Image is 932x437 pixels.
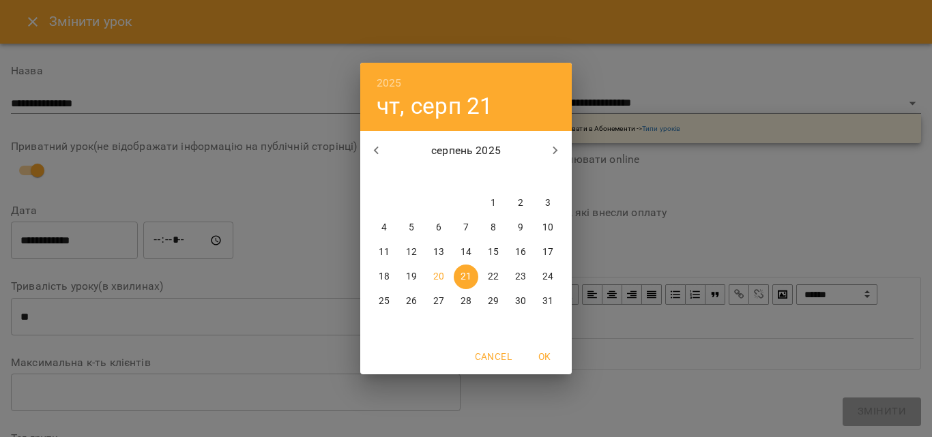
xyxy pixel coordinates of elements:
[426,215,451,240] button: 6
[454,265,478,289] button: 21
[399,170,424,184] span: вт
[475,348,512,365] span: Cancel
[372,215,396,240] button: 4
[542,295,553,308] p: 31
[481,170,506,184] span: пт
[399,215,424,240] button: 5
[481,215,506,240] button: 8
[433,245,444,259] p: 13
[372,240,396,265] button: 11
[377,92,493,120] button: чт, серп 21
[542,245,553,259] p: 17
[536,289,560,314] button: 31
[454,240,478,265] button: 14
[454,289,478,314] button: 28
[399,289,424,314] button: 26
[528,348,561,365] span: OK
[491,196,496,210] p: 1
[393,142,540,159] p: серпень 2025
[508,191,533,215] button: 2
[508,289,533,314] button: 30
[488,270,499,284] p: 22
[426,240,451,265] button: 13
[518,196,523,210] p: 2
[515,295,526,308] p: 30
[488,295,499,308] p: 29
[545,196,551,210] p: 3
[461,295,471,308] p: 28
[372,289,396,314] button: 25
[542,221,553,235] p: 10
[469,344,517,369] button: Cancel
[436,221,441,235] p: 6
[433,295,444,308] p: 27
[536,215,560,240] button: 10
[381,221,387,235] p: 4
[406,270,417,284] p: 19
[542,270,553,284] p: 24
[481,191,506,215] button: 1
[406,295,417,308] p: 26
[508,240,533,265] button: 16
[454,215,478,240] button: 7
[377,74,402,93] button: 2025
[426,265,451,289] button: 20
[372,265,396,289] button: 18
[508,215,533,240] button: 9
[536,240,560,265] button: 17
[536,265,560,289] button: 24
[379,245,390,259] p: 11
[536,170,560,184] span: нд
[433,270,444,284] p: 20
[406,245,417,259] p: 12
[508,170,533,184] span: сб
[491,221,496,235] p: 8
[536,191,560,215] button: 3
[515,245,526,259] p: 16
[372,170,396,184] span: пн
[379,295,390,308] p: 25
[461,245,471,259] p: 14
[481,240,506,265] button: 15
[481,289,506,314] button: 29
[399,240,424,265] button: 12
[379,270,390,284] p: 18
[508,265,533,289] button: 23
[426,289,451,314] button: 27
[463,221,469,235] p: 7
[409,221,414,235] p: 5
[518,221,523,235] p: 9
[399,265,424,289] button: 19
[488,245,499,259] p: 15
[461,270,471,284] p: 21
[426,170,451,184] span: ср
[454,170,478,184] span: чт
[515,270,526,284] p: 23
[481,265,506,289] button: 22
[523,344,566,369] button: OK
